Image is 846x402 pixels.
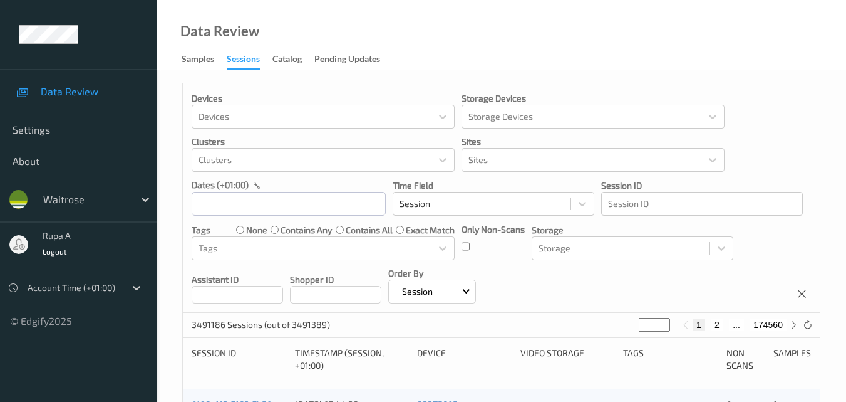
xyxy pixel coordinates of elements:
div: Session ID [192,347,286,372]
p: Time Field [393,179,594,192]
button: 1 [693,319,705,331]
p: Storage Devices [462,92,725,105]
p: Only Non-Scans [462,223,525,236]
p: Session [398,285,437,298]
label: contains all [346,224,393,236]
a: Catalog [272,51,314,68]
p: Storage [532,224,733,236]
a: Pending Updates [314,51,393,68]
div: Non Scans [726,347,764,372]
p: Shopper ID [290,273,381,286]
p: Session ID [601,179,803,192]
label: none [246,224,267,236]
p: Tags [192,224,210,236]
div: Timestamp (Session, +01:00) [295,347,408,372]
div: Catalog [272,53,302,68]
label: contains any [281,224,332,236]
div: Tags [623,347,718,372]
p: Sites [462,135,725,148]
p: Assistant ID [192,273,283,286]
p: Devices [192,92,455,105]
div: Pending Updates [314,53,380,68]
div: Video Storage [520,347,615,372]
div: Samples [182,53,214,68]
div: Sessions [227,53,260,70]
p: Clusters [192,135,455,148]
button: 2 [711,319,723,331]
p: Order By [388,267,476,280]
a: Samples [182,51,227,68]
p: 3491186 Sessions (out of 3491389) [192,319,330,331]
label: exact match [406,224,455,236]
div: Samples [773,347,811,372]
div: Data Review [180,25,259,38]
button: ... [729,319,744,331]
p: dates (+01:00) [192,179,249,191]
a: Sessions [227,51,272,70]
button: 174560 [750,319,787,331]
div: Device [417,347,512,372]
